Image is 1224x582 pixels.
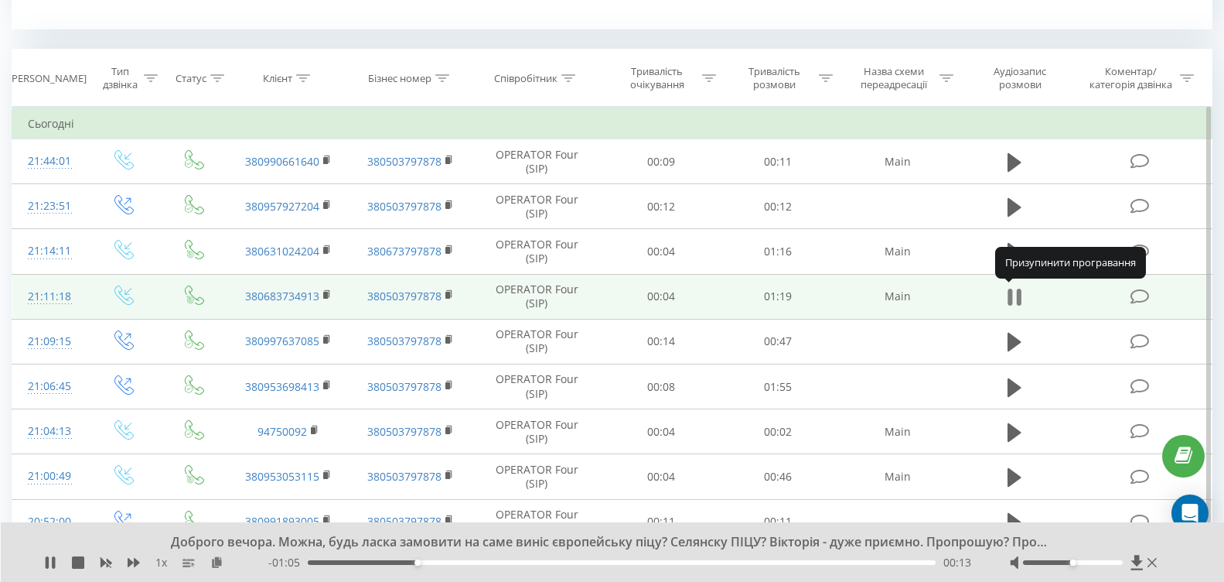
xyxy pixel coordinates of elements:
[734,65,816,91] div: Тривалість розмови
[28,416,71,447] div: 21:04:13
[367,199,442,214] a: 380503797878
[837,409,959,454] td: Main
[720,319,837,364] td: 00:47
[263,72,292,85] div: Клієнт
[155,555,167,570] span: 1 x
[602,274,720,319] td: 00:04
[720,139,837,184] td: 00:11
[471,139,602,184] td: OPERATOR Four (SIP)
[28,371,71,402] div: 21:06:45
[245,379,319,394] a: 380953698413
[28,236,71,266] div: 21:14:11
[245,334,319,348] a: 380997637085
[28,327,71,357] div: 21:09:15
[176,72,206,85] div: Статус
[837,229,959,274] td: Main
[602,319,720,364] td: 00:14
[995,247,1146,278] div: Призупинити програвання
[471,365,602,409] td: OPERATOR Four (SIP)
[367,379,442,394] a: 380503797878
[720,229,837,274] td: 01:16
[720,274,837,319] td: 01:19
[367,514,442,529] a: 380503797878
[28,191,71,221] div: 21:23:51
[1070,560,1076,566] div: Accessibility label
[101,65,140,91] div: Тип дзвінка
[616,65,698,91] div: Тривалість очікування
[12,108,1212,139] td: Сьогодні
[720,365,837,409] td: 01:55
[602,409,720,454] td: 00:04
[245,514,319,529] a: 380991893005
[367,424,442,439] a: 380503797878
[837,274,959,319] td: Main
[602,139,720,184] td: 00:09
[973,65,1068,91] div: Аудіозапис розмови
[367,334,442,348] a: 380503797878
[28,282,71,312] div: 21:11:18
[471,499,602,544] td: OPERATOR Four (SIP)
[245,244,319,258] a: 380631024204
[1086,65,1176,91] div: Коментар/категорія дзвінка
[245,199,319,214] a: 380957927204
[943,555,971,570] span: 00:13
[494,72,557,85] div: Співробітник
[28,507,71,537] div: 20:52:00
[28,146,71,176] div: 21:44:01
[245,469,319,484] a: 380953053115
[368,72,431,85] div: Бізнес номер
[414,560,421,566] div: Accessibility label
[471,454,602,499] td: OPERATOR Four (SIP)
[837,454,959,499] td: Main
[367,289,442,303] a: 380503797878
[471,274,602,319] td: OPERATOR Four (SIP)
[853,65,936,91] div: Назва схеми переадресації
[9,72,87,85] div: [PERSON_NAME]
[720,409,837,454] td: 00:02
[245,289,319,303] a: 380683734913
[720,499,837,544] td: 00:11
[471,319,602,364] td: OPERATOR Four (SIP)
[471,229,602,274] td: OPERATOR Four (SIP)
[367,154,442,169] a: 380503797878
[602,365,720,409] td: 00:08
[367,469,442,484] a: 380503797878
[28,461,71,491] div: 21:00:49
[720,184,837,229] td: 00:12
[1171,495,1209,532] div: Open Intercom Messenger
[602,229,720,274] td: 00:04
[602,499,720,544] td: 00:11
[471,184,602,229] td: OPERATOR Four (SIP)
[257,424,307,439] a: 94750092
[837,139,959,184] td: Main
[602,454,720,499] td: 00:04
[268,555,308,570] span: - 01:05
[245,154,319,169] a: 380990661640
[367,244,442,258] a: 380673797878
[720,454,837,499] td: 00:46
[471,409,602,454] td: OPERATOR Four (SIP)
[602,184,720,229] td: 00:12
[155,534,1048,551] div: Доброго вечора. Можна, будь ласка замовити на саме виніс європейську піцу? Селянску ПІЦУ? Вікторі...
